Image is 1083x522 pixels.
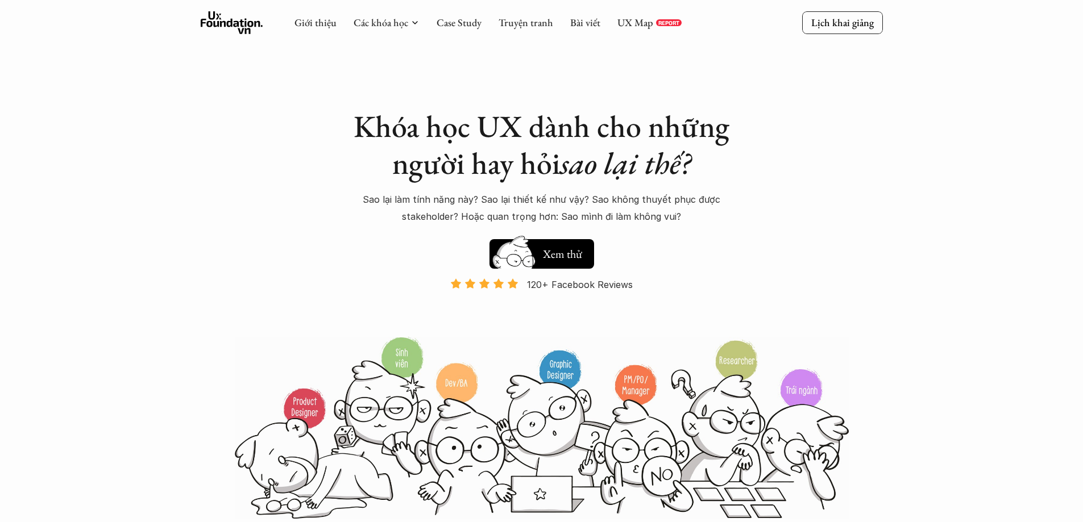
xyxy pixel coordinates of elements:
p: Sao lại làm tính năng này? Sao lại thiết kế như vậy? Sao không thuyết phục được stakeholder? Hoặc... [343,191,741,225]
em: sao lại thế? [560,143,691,183]
a: 120+ Facebook Reviews [441,278,643,335]
a: Bài viết [570,16,600,29]
p: Lịch khai giảng [811,16,874,29]
a: UX Map [617,16,653,29]
h1: Khóa học UX dành cho những người hay hỏi [343,108,741,182]
a: Xem thử [489,233,594,269]
a: Case Study [437,16,482,29]
p: 120+ Facebook Reviews [527,276,633,293]
a: Giới thiệu [294,16,337,29]
a: REPORT [656,19,682,26]
a: Các khóa học [354,16,408,29]
h5: Xem thử [543,246,582,262]
p: REPORT [658,19,679,26]
a: Lịch khai giảng [802,11,883,34]
a: Truyện tranh [499,16,553,29]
